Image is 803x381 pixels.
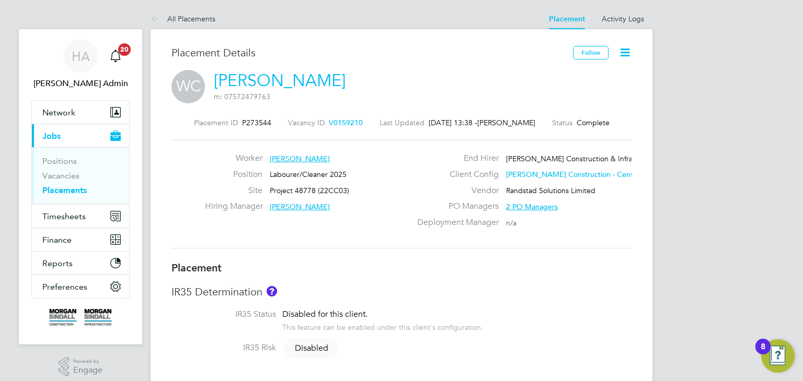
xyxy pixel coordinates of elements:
button: Jobs [32,124,129,147]
span: P273544 [242,118,271,127]
a: Positions [42,156,77,166]
a: [PERSON_NAME] [214,70,346,91]
label: Placement ID [194,118,238,127]
label: Hiring Manager [205,201,262,212]
button: Preferences [32,275,129,298]
label: Client Config [411,169,499,180]
h3: Placement Details [171,46,565,59]
span: Randstad Solutions Limited [506,186,595,195]
span: Jobs [42,131,61,141]
label: Vendor [411,185,499,196]
div: This feature can be enabled under this client's configuration. [282,320,483,332]
span: [PERSON_NAME] [270,202,330,211]
span: n/a [506,218,517,228]
span: WC [171,70,205,103]
label: Position [205,169,262,180]
button: Network [32,101,129,124]
span: Labourer/Cleaner 2025 [270,170,347,179]
span: [PERSON_NAME] Construction & Infrast… [506,154,646,163]
span: Network [42,108,75,117]
span: Timesheets [42,211,86,221]
button: About IR35 [267,286,277,296]
button: Reports [32,252,129,275]
span: Reports [42,258,73,268]
a: Placement [549,15,585,23]
button: Timesheets [32,205,129,228]
div: 8 [761,347,765,360]
h3: IR35 Determination [171,285,632,299]
span: [DATE] 13:38 - [429,118,477,127]
button: Finance [32,228,129,251]
nav: Main navigation [19,29,142,344]
label: PO Managers [411,201,499,212]
span: Engage [73,366,102,375]
a: Placements [42,185,87,195]
label: Status [552,118,572,127]
button: Open Resource Center, 8 new notifications [761,339,795,373]
a: Activity Logs [602,14,644,23]
span: Complete [577,118,610,127]
b: Placement [171,261,222,274]
span: m: 07572479763 [214,92,270,101]
a: HA[PERSON_NAME] Admin [31,40,130,90]
label: Worker [205,153,262,164]
span: HA [72,50,90,63]
span: Hays Admin [31,77,130,90]
a: 20 [105,40,126,73]
span: Project 48778 (22CC03) [270,186,349,195]
span: Preferences [42,282,87,292]
div: Jobs [32,147,129,204]
label: Site [205,185,262,196]
span: [PERSON_NAME] Construction - Central [506,170,641,179]
a: Go to home page [31,309,130,326]
label: End Hirer [411,153,499,164]
span: 2 PO Managers [506,202,558,211]
span: 20 [118,43,131,56]
span: Disabled [284,338,339,359]
a: Powered byEngage [59,357,103,377]
a: Vacancies [42,171,79,181]
span: Disabled for this client. [282,309,368,319]
img: morgansindall-logo-retina.png [49,309,112,326]
a: All Placements [151,14,215,23]
label: IR35 Status [171,309,276,320]
span: Finance [42,235,72,245]
span: [PERSON_NAME] [270,154,330,163]
span: Powered by [73,357,102,366]
span: [PERSON_NAME] [477,118,535,127]
span: V0159210 [329,118,363,127]
label: Deployment Manager [411,217,499,228]
label: Last Updated [380,118,425,127]
label: IR35 Risk [171,342,276,353]
label: Vacancy ID [288,118,325,127]
button: Follow [573,46,609,59]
